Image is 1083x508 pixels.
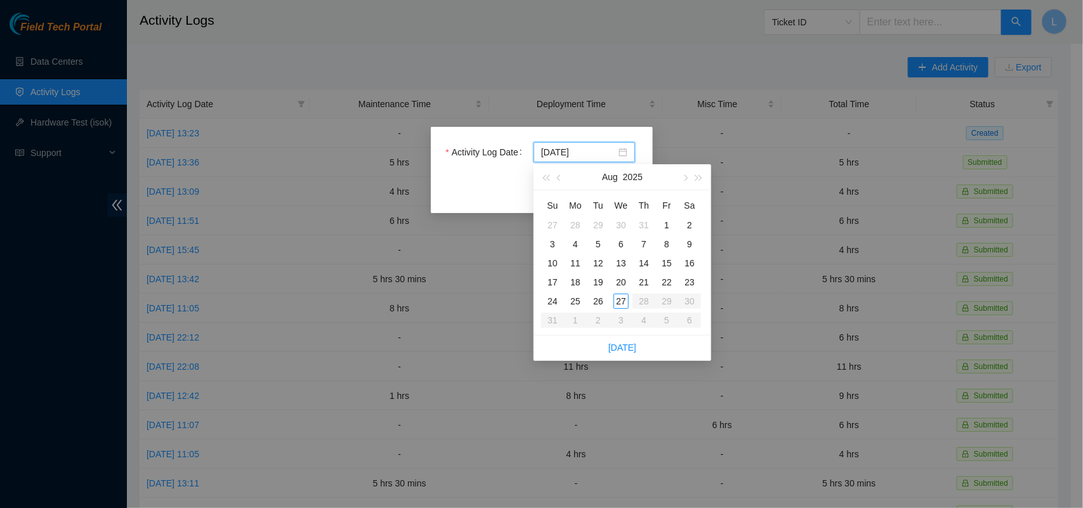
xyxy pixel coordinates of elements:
th: Th [633,195,655,216]
div: 7 [636,237,652,252]
td: 2025-08-25 [564,292,587,311]
div: 20 [614,275,629,290]
div: 10 [545,256,560,271]
div: 17 [545,275,560,290]
div: 12 [591,256,606,271]
td: 2025-08-01 [655,216,678,235]
div: 19 [591,275,606,290]
td: 2025-08-11 [564,254,587,273]
div: 5 [591,237,606,252]
td: 2025-08-06 [610,235,633,254]
div: 14 [636,256,652,271]
td: 2025-08-04 [564,235,587,254]
label: Activity Log Date [446,142,527,162]
td: 2025-08-07 [633,235,655,254]
div: 2 [682,218,697,233]
td: 2025-08-23 [678,273,701,292]
td: 2025-08-08 [655,235,678,254]
div: 24 [545,294,560,309]
td: 2025-08-10 [541,254,564,273]
div: 13 [614,256,629,271]
td: 2025-08-17 [541,273,564,292]
td: 2025-08-12 [587,254,610,273]
div: 22 [659,275,674,290]
td: 2025-07-27 [541,216,564,235]
td: 2025-08-03 [541,235,564,254]
th: Su [541,195,564,216]
td: 2025-08-21 [633,273,655,292]
th: Fr [655,195,678,216]
div: 3 [545,237,560,252]
div: 25 [568,294,583,309]
div: 4 [568,237,583,252]
div: 9 [682,237,697,252]
td: 2025-07-30 [610,216,633,235]
div: 26 [591,294,606,309]
td: 2025-08-02 [678,216,701,235]
td: 2025-08-26 [587,292,610,311]
td: 2025-08-13 [610,254,633,273]
div: 6 [614,237,629,252]
td: 2025-08-22 [655,273,678,292]
th: Mo [564,195,587,216]
td: 2025-08-14 [633,254,655,273]
div: 11 [568,256,583,271]
div: 15 [659,256,674,271]
button: Aug [602,164,618,190]
div: 31 [636,218,652,233]
td: 2025-08-18 [564,273,587,292]
button: 2025 [623,164,643,190]
td: 2025-08-05 [587,235,610,254]
td: 2025-08-16 [678,254,701,273]
th: We [610,195,633,216]
div: 23 [682,275,697,290]
td: 2025-07-28 [564,216,587,235]
td: 2025-08-09 [678,235,701,254]
div: 29 [591,218,606,233]
td: 2025-07-29 [587,216,610,235]
td: 2025-08-19 [587,273,610,292]
div: 27 [614,294,629,309]
td: 2025-08-27 [610,292,633,311]
div: 21 [636,275,652,290]
div: 18 [568,275,583,290]
div: 1 [659,218,674,233]
div: 30 [614,218,629,233]
td: 2025-08-20 [610,273,633,292]
td: 2025-08-15 [655,254,678,273]
th: Sa [678,195,701,216]
td: 2025-07-31 [633,216,655,235]
div: 27 [545,218,560,233]
th: Tu [587,195,610,216]
div: 16 [682,256,697,271]
td: 2025-08-24 [541,292,564,311]
input: Activity Log Date [541,145,616,159]
a: [DATE] [608,342,636,353]
div: 8 [659,237,674,252]
div: 28 [568,218,583,233]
